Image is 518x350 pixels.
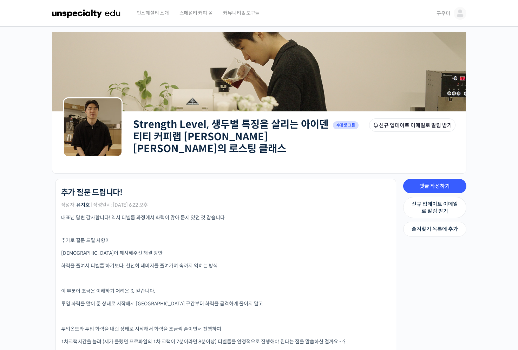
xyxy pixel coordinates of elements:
p: 추가로 질문 드릴 사항이 [61,237,391,244]
a: 댓글 작성하기 [403,179,466,194]
p: 화력을 줄여서 디벨롭’하기보다, 천천히 데미지를 줄여가며 속까지 익히는 방식 [61,262,391,270]
a: 유지호 [76,202,90,208]
a: 신규 업데이트 이메일로 알림 받기 [403,197,466,218]
span: 작성자: | 작성일시: [DATE] 6:22 오후 [61,202,148,207]
img: Group logo of Strength Level, 생두별 특징을 살리는 아이덴티티 커피랩 윤원균 대표의 로스팅 클래스 [63,97,123,157]
button: 신규 업데이트 이메일로 알림 받기 [369,118,455,132]
span: 수강생 그룹 [333,121,359,129]
span: 투입온도와 투입 화력을 내린 상태로 시작해서 화력을 조금씩 줄이면서 진행하여 [61,326,221,332]
span: 시간을 늘려 (제가 올렸던 프로파일의 1차 크랙이 7분이라면 8분이상) 디벨롭을 안정적으로 진행해야 된다는 점을 말씀하신 걸까요…? [78,338,346,345]
a: Strength Level, 생두별 특징을 살리는 아이덴티티 커피랩 [PERSON_NAME] [PERSON_NAME]의 로스팅 클래스 [133,118,328,155]
span: 1차크랙 [61,338,78,345]
span: 이 부분이 조금은 이해하기 어려운 것 같습니다. [61,288,155,294]
a: 즐겨찾기 목록에 추가 [403,222,466,236]
span: [DEMOGRAPHIC_DATA]이 제시해주신 해결 방안 [61,250,163,256]
span: 투입 화력을 많이 준 상태로 시작해서 [GEOGRAPHIC_DATA] 구간부터 화력을 급격하게 줄이지 말고 [61,300,263,307]
span: 구우미 [437,10,450,17]
p: 대표님 답변 감사합니다! 역시 디벨롭 과정에서 화력이 많아 문제 였던 것 같습니다 [61,214,391,221]
h1: 추가 질문 드립니다! [61,188,123,197]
